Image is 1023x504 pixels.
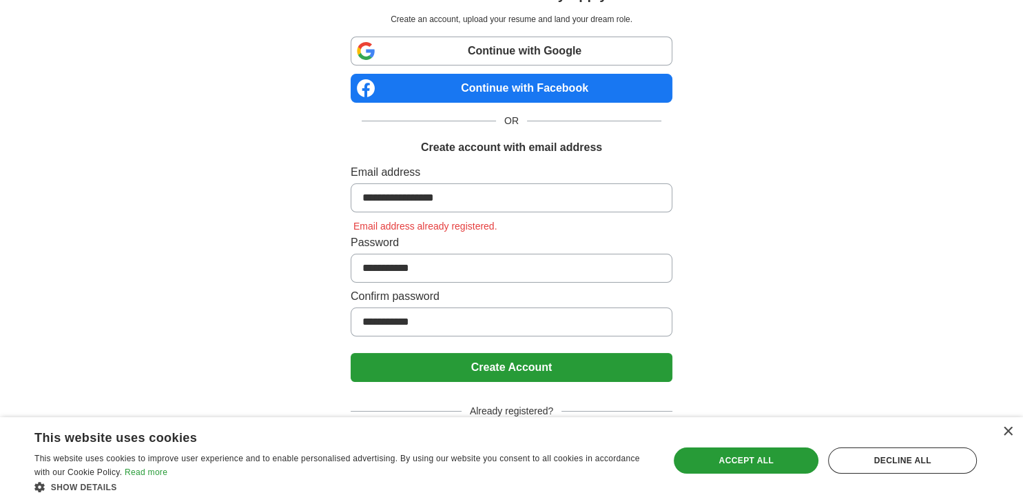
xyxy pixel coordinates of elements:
div: Decline all [828,447,977,474]
span: Already registered? [462,404,561,419]
h1: Create account with email address [421,139,602,156]
a: Continue with Facebook [351,74,672,103]
div: Show details [34,480,650,494]
label: Password [351,234,672,251]
div: Close [1002,427,1013,437]
span: Email address already registered. [351,221,500,232]
span: OR [496,114,527,128]
div: Accept all [674,447,818,474]
div: This website uses cookies [34,425,616,446]
a: Read more, opens a new window [125,467,167,477]
p: Create an account, upload your resume and land your dream role. [353,13,670,26]
span: This website uses cookies to improve user experience and to enable personalised advertising. By u... [34,454,640,477]
label: Confirm password [351,288,672,305]
button: Create Account [351,353,672,382]
span: Show details [51,483,117,492]
label: Email address [351,164,672,181]
a: Continue with Google [351,37,672,65]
